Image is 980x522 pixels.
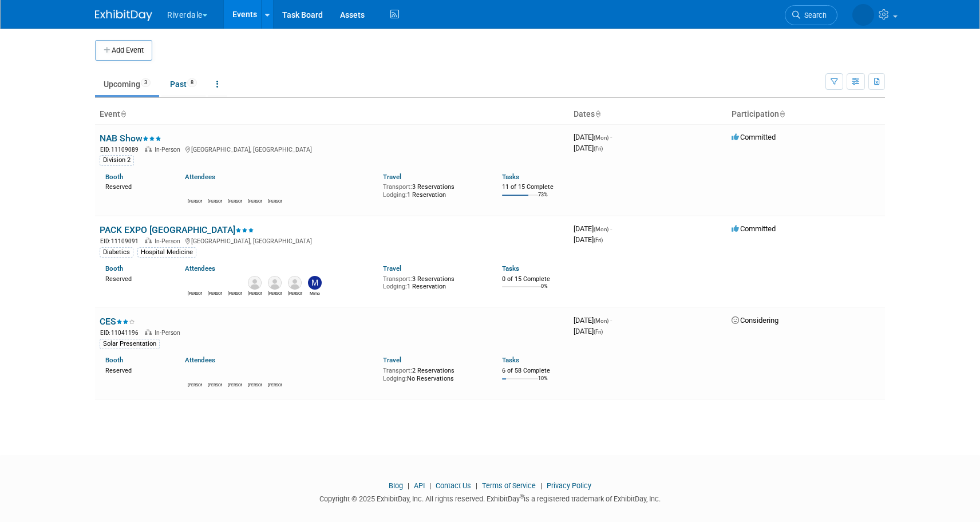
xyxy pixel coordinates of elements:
[187,78,197,87] span: 8
[852,4,874,26] img: Mason Test Account
[268,367,282,381] img: Richard Talbot
[228,381,242,388] div: Martha Smith
[383,273,485,291] div: 3 Reservations 1 Reservation
[610,224,612,233] span: -
[785,5,837,25] a: Search
[137,247,196,258] div: Hospital Medicine
[732,133,776,141] span: Committed
[538,192,548,207] td: 73%
[732,224,776,233] span: Committed
[228,276,242,290] img: Mason Test Account
[288,290,302,296] div: Jim Coleman
[308,290,322,296] div: Mimo Misom
[383,191,407,199] span: Lodging:
[228,367,242,381] img: Martha Smith
[308,276,322,290] img: Mimo Misom
[426,481,434,490] span: |
[208,381,222,388] div: Luke Baker
[268,381,282,388] div: Richard Talbot
[547,481,591,490] a: Privacy Policy
[383,356,401,364] a: Travel
[383,375,407,382] span: Lodging:
[610,316,612,325] span: -
[502,173,519,181] a: Tasks
[595,109,600,118] a: Sort by Start Date
[141,78,151,87] span: 3
[268,290,282,296] div: Joe Smith
[208,197,222,204] div: Luke Baker
[383,181,485,199] div: 3 Reservations 1 Reservation
[502,356,519,364] a: Tasks
[105,273,168,283] div: Reserved
[569,105,727,124] th: Dates
[105,181,168,191] div: Reserved
[185,173,215,181] a: Attendees
[145,238,152,243] img: In-Person Event
[100,247,133,258] div: Diabetics
[105,264,123,272] a: Booth
[185,264,215,272] a: Attendees
[95,10,152,21] img: ExhibitDay
[383,365,485,382] div: 2 Reservations No Reservations
[389,481,403,490] a: Blog
[541,283,548,299] td: 0%
[248,381,262,388] div: Mason Test Account
[538,375,548,391] td: 10%
[248,197,262,204] div: Mason Test Account
[208,367,222,381] img: Luke Baker
[120,109,126,118] a: Sort by Event Name
[100,238,143,244] span: EID: 11109091
[188,381,202,388] div: John doe
[574,133,612,141] span: [DATE]
[100,339,160,349] div: Solar Presentation
[574,316,612,325] span: [DATE]
[594,145,603,152] span: (Fri)
[145,146,152,152] img: In-Person Event
[161,73,206,95] a: Past8
[185,356,215,364] a: Attendees
[405,481,412,490] span: |
[228,184,242,197] img: Martha Smith
[188,184,201,197] img: John doe
[800,11,827,19] span: Search
[100,330,143,336] span: EID: 11041196
[383,275,412,283] span: Transport:
[100,147,143,153] span: EID: 11109089
[95,105,569,124] th: Event
[574,235,603,244] span: [DATE]
[594,318,608,324] span: (Mon)
[228,197,242,204] div: Martha Smith
[208,290,222,296] div: Martha Smith
[100,155,134,165] div: Division 2
[502,275,564,283] div: 0 of 15 Complete
[502,264,519,272] a: Tasks
[228,290,242,296] div: Mason Test Account
[383,283,407,290] span: Lodging:
[188,367,201,381] img: John doe
[414,481,425,490] a: API
[383,173,401,181] a: Travel
[248,276,262,290] img: Naomi Lapaglia
[105,365,168,375] div: Reserved
[727,105,885,124] th: Participation
[732,316,779,325] span: Considering
[594,329,603,335] span: (Fri)
[155,329,184,337] span: In-Person
[100,144,564,154] div: [GEOGRAPHIC_DATA], [GEOGRAPHIC_DATA]
[105,356,123,364] a: Booth
[248,290,262,296] div: Naomi Lapaglia
[473,481,480,490] span: |
[188,276,201,290] img: Richard Talbot
[155,238,184,245] span: In-Person
[188,197,202,204] div: John doe
[502,183,564,191] div: 11 of 15 Complete
[100,236,564,246] div: [GEOGRAPHIC_DATA], [GEOGRAPHIC_DATA]
[594,226,608,232] span: (Mon)
[155,146,184,153] span: In-Person
[100,133,161,144] a: NAB Show
[482,481,536,490] a: Terms of Service
[610,133,612,141] span: -
[145,329,152,335] img: In-Person Event
[574,327,603,335] span: [DATE]
[594,237,603,243] span: (Fri)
